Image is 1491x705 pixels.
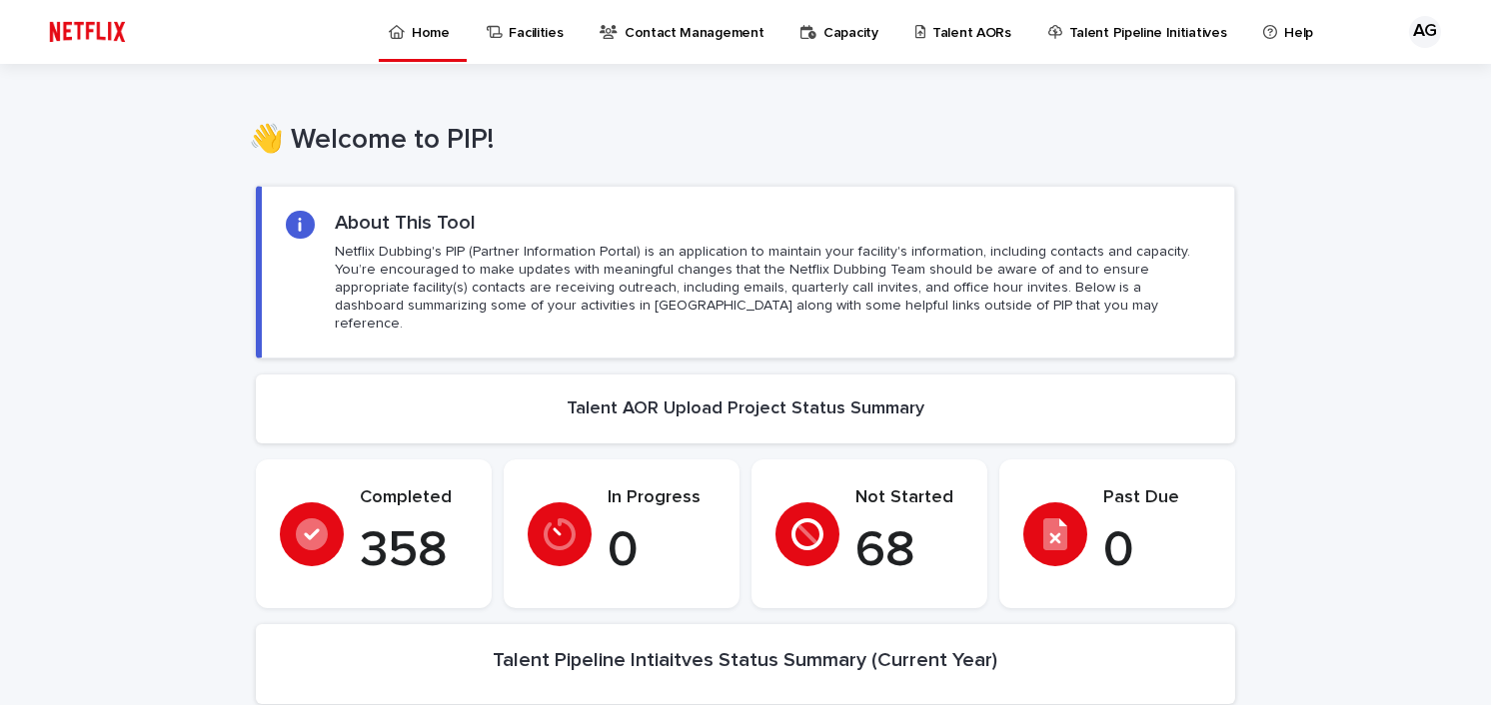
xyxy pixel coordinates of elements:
p: Netflix Dubbing's PIP (Partner Information Portal) is an application to maintain your facility's ... [335,243,1210,334]
p: Not Started [855,487,963,509]
p: 68 [855,521,963,581]
h1: 👋 Welcome to PIP! [249,124,1228,158]
h2: Talent AOR Upload Project Status Summary [567,398,924,420]
p: In Progress [608,487,716,509]
p: 0 [608,521,716,581]
h2: Talent Pipeline Intiaitves Status Summary (Current Year) [494,648,998,672]
p: Past Due [1103,487,1211,509]
h2: About This Tool [335,211,476,235]
div: AG [1409,16,1441,48]
p: 0 [1103,521,1211,581]
p: Completed [360,487,468,509]
p: 358 [360,521,468,581]
img: ifQbXi3ZQGMSEF7WDB7W [40,12,135,52]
